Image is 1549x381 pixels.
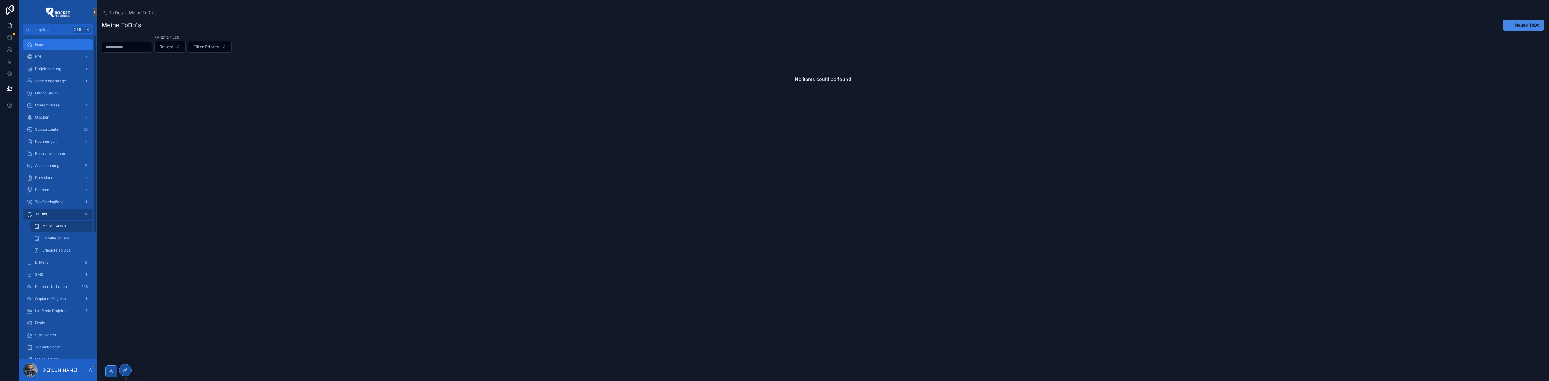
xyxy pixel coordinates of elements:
[82,102,90,109] div: 0
[23,160,93,171] a: Auszeichnung2
[73,27,84,33] span: Ctrl
[159,44,173,50] span: Rakete
[23,197,93,207] a: Telefoneingänge1
[23,317,93,328] a: Deals
[30,245,93,256] a: Erledigte To Dos
[23,51,93,62] a: KPI
[23,136,93,147] a: Rechnungen
[35,321,45,325] span: Deals
[35,91,58,96] span: Offene Starts
[35,272,43,277] span: SMS
[35,260,48,265] span: E-Mails
[23,112,93,123] a: Glocken
[23,100,93,111] a: Content Börse0
[35,67,61,71] span: Projektplanung
[109,10,123,16] span: To Dos
[42,248,70,253] span: Erledigte To Dos
[23,24,93,35] button: Jump to...CtrlK
[42,224,66,229] span: Meine ToDo´s
[82,162,90,169] div: 2
[23,209,93,220] a: To Dos
[193,44,219,50] span: Filter Priority
[23,63,93,74] a: Projektplanung
[35,163,59,168] span: Auszeichnung
[35,115,49,120] span: Glocken
[35,42,45,47] span: Home
[35,200,64,204] span: Telefoneingänge
[35,79,66,83] span: Vorschussanfrage
[35,357,61,362] span: Meine Raketen
[154,41,186,53] button: Select Button
[35,308,67,313] span: Laufende Projekte
[23,281,93,292] a: Raketenstart offen158
[82,307,90,314] div: 15
[35,103,60,108] span: Content Börse
[1503,20,1544,31] button: Neues ToDo
[23,354,93,365] a: Meine Raketen
[795,76,851,83] h2: No items could be found
[35,296,66,301] span: Geplante Projekte
[30,233,93,244] a: Erstellte To Dos
[35,54,41,59] span: KPI
[35,284,67,289] span: Raketenstart offen
[35,345,62,350] span: Terminkalender
[23,124,93,135] a: Supportcenter35
[42,236,69,241] span: Erstellte To Dos
[82,271,90,278] div: 1
[129,10,157,16] a: Meine ToDo´s
[19,35,97,359] div: scrollable content
[102,21,141,29] h1: Meine ToDo´s
[82,77,90,85] div: 1
[23,76,93,86] a: Vorschussanfrage1
[82,126,90,133] div: 35
[23,257,93,268] a: E-Mails6
[154,34,179,40] label: Rakete Filer
[80,283,90,290] div: 158
[46,7,70,17] img: App logo
[23,342,93,353] a: Terminkalender
[35,175,55,180] span: Provisionen
[35,187,49,192] span: Raketen
[23,330,93,340] a: Start planen
[23,88,93,99] a: Offene Starts
[23,305,93,316] a: Laufende Projekte15
[23,293,93,304] a: Geplante Projekte1
[102,10,123,16] a: To Dos
[35,127,60,132] span: Supportcenter
[23,39,93,50] a: Home
[82,259,90,266] div: 6
[23,148,93,159] a: Bonus abrechnen
[85,27,90,32] span: K
[82,198,90,206] div: 1
[32,27,71,32] span: Jump to...
[23,184,93,195] a: Raketen
[35,333,56,337] span: Start planen
[35,139,57,144] span: Rechnungen
[23,269,93,280] a: SMS1
[42,367,77,373] p: [PERSON_NAME]
[30,221,93,232] a: Meine ToDo´s
[23,172,93,183] a: Provisionen
[82,295,90,302] div: 1
[35,212,47,217] span: To Dos
[188,41,232,53] button: Select Button
[35,151,65,156] span: Bonus abrechnen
